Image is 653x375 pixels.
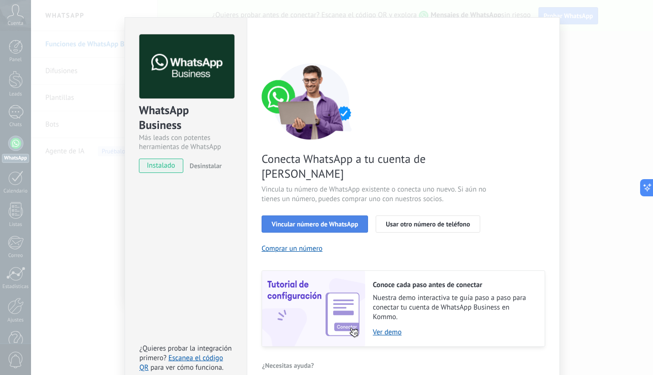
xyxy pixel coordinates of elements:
[376,215,480,233] button: Usar otro número de teléfono
[373,280,535,289] h2: Conoce cada paso antes de conectar
[139,34,234,99] img: logo_main.png
[150,363,223,372] span: para ver cómo funciona.
[262,151,489,181] span: Conecta WhatsApp a tu cuenta de [PERSON_NAME]
[373,293,535,322] span: Nuestra demo interactiva te guía paso a paso para conectar tu cuenta de WhatsApp Business en Kommo.
[139,103,233,133] div: WhatsApp Business
[139,133,233,151] div: Más leads con potentes herramientas de WhatsApp
[262,63,362,139] img: connect number
[186,159,221,173] button: Desinstalar
[190,161,221,170] span: Desinstalar
[272,221,358,227] span: Vincular número de WhatsApp
[139,159,183,173] span: instalado
[262,362,314,369] span: ¿Necesitas ayuda?
[262,215,368,233] button: Vincular número de WhatsApp
[262,185,489,204] span: Vincula tu número de WhatsApp existente o conecta uno nuevo. Si aún no tienes un número, puedes c...
[262,358,315,373] button: ¿Necesitas ayuda?
[262,244,323,253] button: Comprar un número
[139,354,223,372] a: Escanea el código QR
[373,328,535,337] a: Ver demo
[139,344,232,363] span: ¿Quieres probar la integración primero?
[386,221,470,227] span: Usar otro número de teléfono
